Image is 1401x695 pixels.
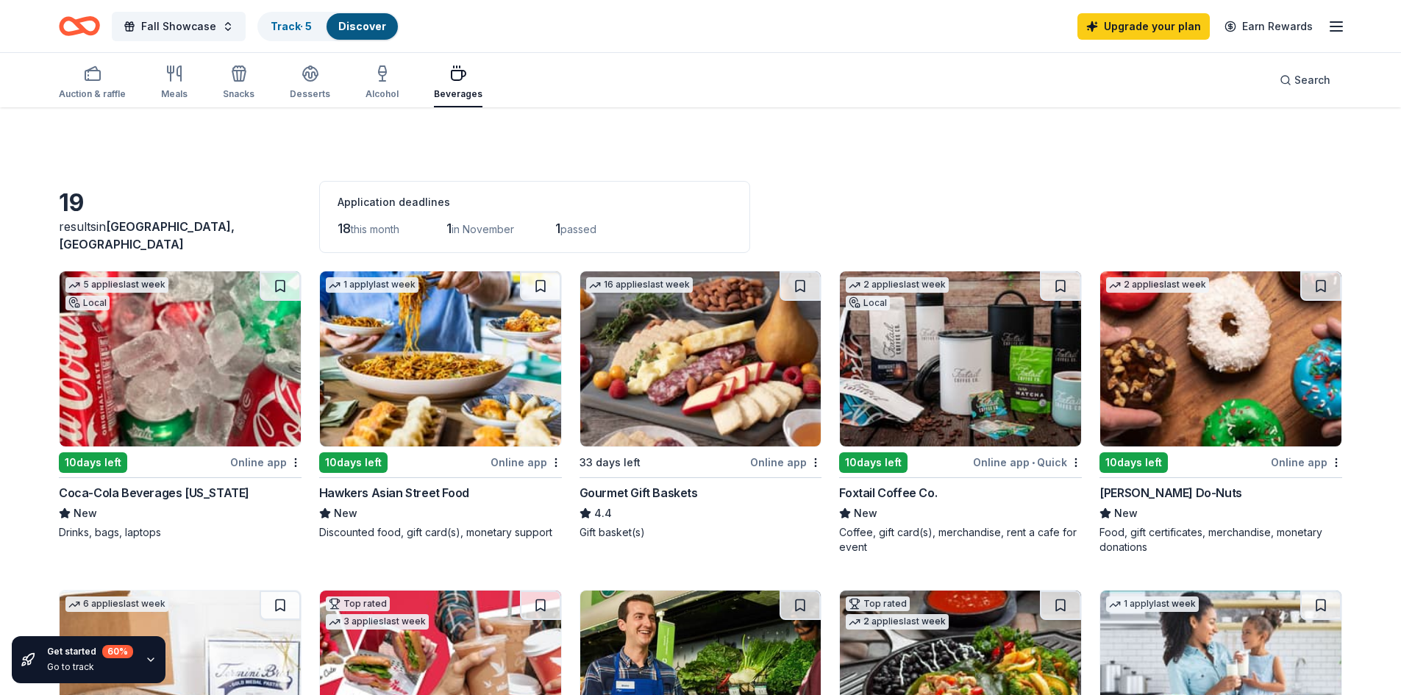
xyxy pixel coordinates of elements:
[839,484,937,502] div: Foxtail Coffee Co.
[839,452,908,473] div: 10 days left
[271,20,312,32] a: Track· 5
[59,218,302,253] div: results
[59,484,249,502] div: Coca-Cola Beverages [US_STATE]
[59,59,126,107] button: Auction & raffle
[840,271,1081,446] img: Image for Foxtail Coffee Co.
[1106,277,1209,293] div: 2 applies last week
[59,271,302,540] a: Image for Coca-Cola Beverages Florida5 applieslast weekLocal10days leftOnline appCoca-Cola Bevera...
[351,223,399,235] span: this month
[319,271,562,540] a: Image for Hawkers Asian Street Food1 applylast week10days leftOnline appHawkers Asian Street Food...
[230,453,302,471] div: Online app
[434,59,482,107] button: Beverages
[580,271,822,540] a: Image for Gourmet Gift Baskets16 applieslast week33 days leftOnline appGourmet Gift Baskets4.4Gif...
[141,18,216,35] span: Fall Showcase
[112,12,246,41] button: Fall Showcase
[366,59,399,107] button: Alcohol
[59,219,235,252] span: [GEOGRAPHIC_DATA], [GEOGRAPHIC_DATA]
[1099,452,1168,473] div: 10 days left
[750,453,821,471] div: Online app
[319,452,388,473] div: 10 days left
[1032,457,1035,468] span: •
[846,596,910,611] div: Top rated
[320,271,561,446] img: Image for Hawkers Asian Street Food
[59,452,127,473] div: 10 days left
[446,221,452,236] span: 1
[319,484,469,502] div: Hawkers Asian Street Food
[65,296,110,310] div: Local
[326,614,429,630] div: 3 applies last week
[1294,71,1330,89] span: Search
[580,525,822,540] div: Gift basket(s)
[102,645,133,658] div: 60 %
[338,221,351,236] span: 18
[1099,484,1242,502] div: [PERSON_NAME] Do-Nuts
[334,505,357,522] span: New
[326,277,418,293] div: 1 apply last week
[1268,65,1342,95] button: Search
[65,277,168,293] div: 5 applies last week
[580,271,821,446] img: Image for Gourmet Gift Baskets
[1099,525,1342,555] div: Food, gift certificates, merchandise, monetary donations
[161,59,188,107] button: Meals
[290,59,330,107] button: Desserts
[257,12,399,41] button: Track· 5Discover
[1114,505,1138,522] span: New
[223,88,254,100] div: Snacks
[161,88,188,100] div: Meals
[580,484,698,502] div: Gourmet Gift Baskets
[366,88,399,100] div: Alcohol
[326,596,390,611] div: Top rated
[47,661,133,673] div: Go to track
[59,188,302,218] div: 19
[586,277,693,293] div: 16 applies last week
[1106,596,1199,612] div: 1 apply last week
[846,277,949,293] div: 2 applies last week
[555,221,560,236] span: 1
[452,223,514,235] span: in November
[580,454,641,471] div: 33 days left
[1100,271,1341,446] img: Image for Shipley Do-Nuts
[59,525,302,540] div: Drinks, bags, laptops
[1271,453,1342,471] div: Online app
[1216,13,1322,40] a: Earn Rewards
[560,223,596,235] span: passed
[854,505,877,522] span: New
[846,614,949,630] div: 2 applies last week
[223,59,254,107] button: Snacks
[434,88,482,100] div: Beverages
[839,271,1082,555] a: Image for Foxtail Coffee Co.2 applieslast weekLocal10days leftOnline app•QuickFoxtail Coffee Co.N...
[59,88,126,100] div: Auction & raffle
[338,20,386,32] a: Discover
[47,645,133,658] div: Get started
[319,525,562,540] div: Discounted food, gift card(s), monetary support
[839,525,1082,555] div: Coffee, gift card(s), merchandise, rent a cafe for event
[65,596,168,612] div: 6 applies last week
[594,505,612,522] span: 4.4
[1077,13,1210,40] a: Upgrade your plan
[846,296,890,310] div: Local
[491,453,562,471] div: Online app
[74,505,97,522] span: New
[60,271,301,446] img: Image for Coca-Cola Beverages Florida
[338,193,732,211] div: Application deadlines
[1099,271,1342,555] a: Image for Shipley Do-Nuts2 applieslast week10days leftOnline app[PERSON_NAME] Do-NutsNewFood, gif...
[973,453,1082,471] div: Online app Quick
[290,88,330,100] div: Desserts
[59,9,100,43] a: Home
[59,219,235,252] span: in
